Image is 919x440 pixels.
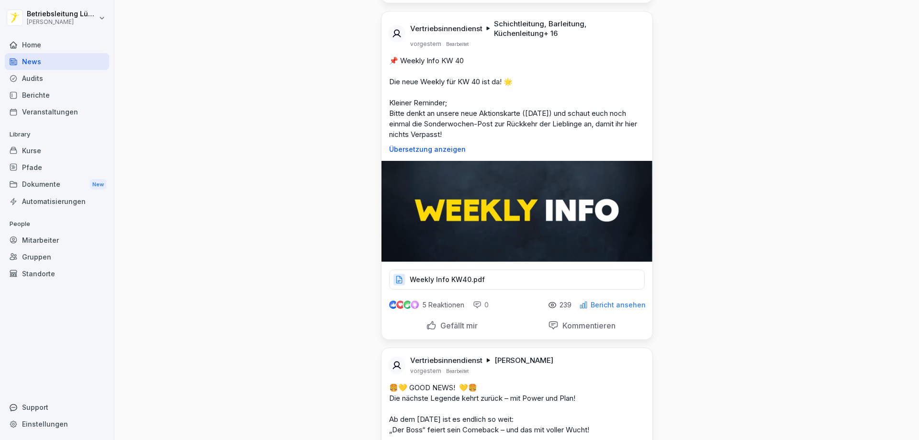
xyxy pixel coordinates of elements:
a: Gruppen [5,248,109,265]
p: vorgestern [410,367,441,375]
p: Bericht ansehen [591,301,646,309]
a: Home [5,36,109,53]
a: Kurse [5,142,109,159]
p: Übersetzung anzeigen [389,146,645,153]
a: Audits [5,70,109,87]
p: 239 [560,301,572,309]
p: Gefällt mir [437,321,478,330]
img: like [389,301,397,309]
p: [PERSON_NAME] [27,19,97,25]
p: Library [5,127,109,142]
a: Einstellungen [5,416,109,432]
img: love [397,301,404,308]
a: Veranstaltungen [5,103,109,120]
a: Pfade [5,159,109,176]
div: New [90,179,106,190]
p: Vertriebsinnendienst [410,24,482,34]
p: People [5,216,109,232]
p: Bearbeitet [446,367,469,375]
a: Berichte [5,87,109,103]
img: inspiring [411,301,419,309]
p: 5 Reaktionen [423,301,464,309]
p: [PERSON_NAME] [494,356,553,365]
p: Kommentieren [559,321,616,330]
img: hurarxgjk81o29w2u3u2rwsa.png [381,161,652,262]
p: Weekly Info KW40.pdf [410,275,485,284]
a: News [5,53,109,70]
a: Mitarbeiter [5,232,109,248]
p: 📌 Weekly Info KW 40 Die neue Weekly für KW 40 ist da! 🌟 Kleiner Reminder; Bitte denkt an unsere n... [389,56,645,140]
a: Standorte [5,265,109,282]
a: Automatisierungen [5,193,109,210]
a: Weekly Info KW40.pdf [389,278,645,287]
p: Bearbeitet [446,40,469,48]
p: Schichtleitung, Barleitung, Küchenleitung + 16 [494,19,641,38]
div: Support [5,399,109,416]
p: Betriebsleitung Lübeck Holstentor [27,10,97,18]
p: Vertriebsinnendienst [410,356,482,365]
p: vorgestern [410,40,441,48]
a: DokumenteNew [5,176,109,193]
img: celebrate [403,301,412,309]
div: Dokumente [5,176,109,193]
div: 0 [473,300,489,310]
